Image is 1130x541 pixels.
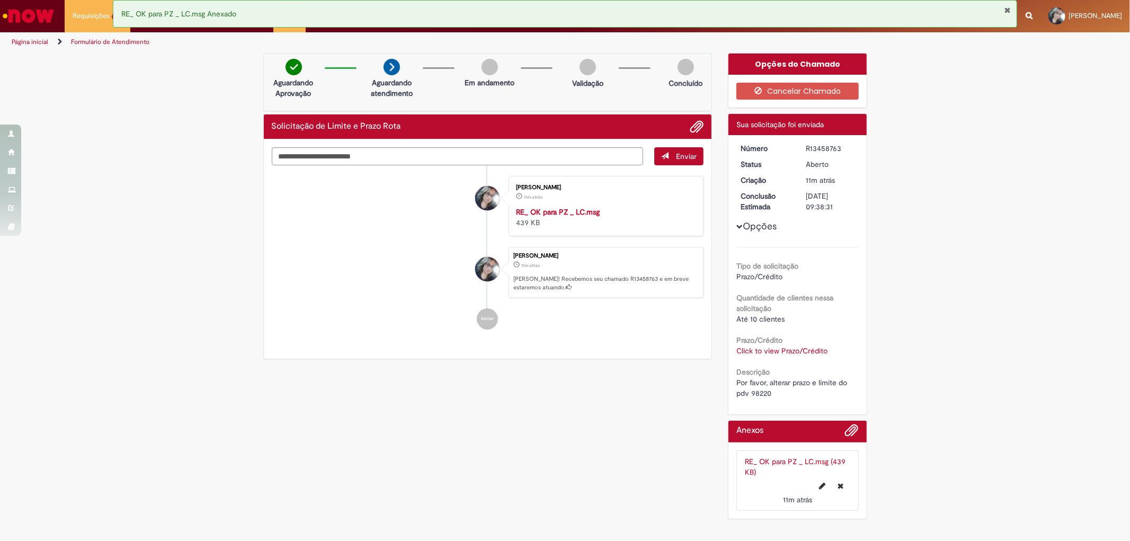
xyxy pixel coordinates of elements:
[572,78,603,88] p: Validação
[806,175,835,185] time: 28/08/2025 15:38:25
[521,262,540,269] time: 28/08/2025 15:38:25
[516,207,600,217] a: RE_ OK para PZ _ LC.msg
[1,5,56,26] img: ServiceNow
[806,143,855,154] div: R13458763
[12,38,48,46] a: Página inicial
[384,59,400,75] img: arrow-next.png
[524,194,542,200] span: 11m atrás
[524,194,542,200] time: 28/08/2025 15:38:23
[736,261,798,271] b: Tipo de solicitação
[71,38,149,46] a: Formulário de Atendimento
[736,314,785,324] span: Até 10 clientes
[366,77,417,99] p: Aguardando atendimento
[736,293,833,313] b: Quantidade de clientes nessa solicitação
[736,378,849,398] span: Por favor, alterar prazo e limite do pdv 98220
[580,59,596,75] img: img-circle-grey.png
[733,143,798,154] dt: Número
[669,78,702,88] p: Concluído
[1004,6,1011,14] button: Fechar Notificação
[733,159,798,170] dt: Status
[736,83,859,100] button: Cancelar Chamado
[728,54,867,75] div: Opções do Chamado
[736,426,763,436] h2: Anexos
[286,59,302,75] img: check-circle-green.png
[516,184,692,191] div: [PERSON_NAME]
[8,32,745,52] ul: Trilhas de página
[733,191,798,212] dt: Conclusão Estimada
[690,120,704,134] button: Adicionar anexos
[806,159,855,170] div: Aberto
[806,175,855,185] div: 28/08/2025 15:38:25
[112,12,122,21] span: 14
[475,186,500,210] div: Tirzah Tavares Azevedo
[513,275,698,291] p: [PERSON_NAME]! Recebemos seu chamado R13458763 e em breve estaremos atuando.
[465,77,514,88] p: Em andamento
[783,495,812,504] time: 28/08/2025 15:38:23
[272,165,704,340] ul: Histórico de tíquete
[733,175,798,185] dt: Criação
[513,253,698,259] div: [PERSON_NAME]
[806,191,855,212] div: [DATE] 09:38:31
[73,11,110,21] span: Requisições
[521,262,540,269] span: 11m atrás
[272,122,401,131] h2: Solicitação de Limite e Prazo Rota Histórico de tíquete
[121,9,236,19] span: RE_ OK para PZ _ LC.msg Anexado
[475,257,500,281] div: Tirzah Tavares Azevedo
[832,477,850,494] button: Excluir RE_ OK para PZ _ LC.msg
[783,495,812,504] span: 11m atrás
[736,367,770,377] b: Descrição
[736,272,782,281] span: Prazo/Crédito
[813,477,832,494] button: Editar nome de arquivo RE_ OK para PZ _ LC.msg
[676,152,697,161] span: Enviar
[736,346,828,356] a: Click to view Prazo/Crédito
[806,175,835,185] span: 11m atrás
[272,247,704,298] li: Tirzah Tavares Azevedo
[678,59,694,75] img: img-circle-grey.png
[268,77,319,99] p: Aguardando Aprovação
[736,120,824,129] span: Sua solicitação foi enviada
[1069,11,1122,20] span: [PERSON_NAME]
[482,59,498,75] img: img-circle-grey.png
[745,457,846,477] a: RE_ OK para PZ _ LC.msg (439 KB)
[516,207,692,228] div: 439 KB
[736,335,782,345] b: Prazo/Crédito
[845,423,859,442] button: Adicionar anexos
[272,147,644,165] textarea: Digite sua mensagem aqui...
[654,147,704,165] button: Enviar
